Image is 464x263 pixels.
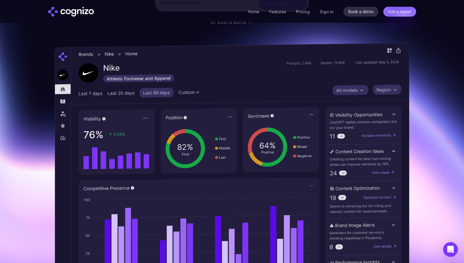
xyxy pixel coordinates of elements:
a: Sign in [320,8,334,15]
a: Home [248,9,259,14]
a: Get a report [383,7,416,17]
div: Open Intercom Messenger [443,242,458,257]
a: Pricing [296,9,310,14]
a: home [48,7,94,17]
a: Features [269,9,286,14]
a: Book a demo [343,7,379,17]
img: cognizo logo [48,7,94,17]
